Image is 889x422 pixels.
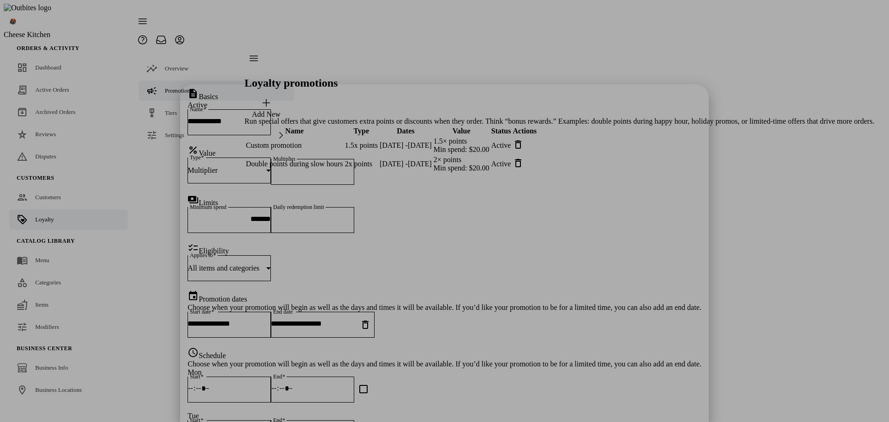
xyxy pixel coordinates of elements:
span: Schedule [199,352,226,359]
mat-icon: payments [188,194,199,205]
mat-label: Name [190,106,203,112]
span: Eligibility [199,247,229,255]
span: All items and categories [188,264,259,272]
mat-icon: schedule [188,347,199,358]
span: Value [199,149,215,157]
mat-label: Multiplier [273,156,296,162]
span: Basics [199,93,218,101]
mat-label: Start [190,373,200,379]
span: Multiplier [188,166,218,174]
span: Active [188,101,207,109]
mat-icon: event [188,290,199,302]
div: Choose when your promotion will begin as well as the days and times it will be available. If you’... [188,303,701,312]
mat-label: End date [273,309,293,315]
mat-icon: checklist [188,242,199,253]
button: Clear end date [356,315,375,334]
div: Choose when your promotion will begin as well as the days and times it will be available. If you’... [188,360,701,368]
mat-label: End [273,373,282,379]
mat-label: Start date [190,309,211,315]
mat-icon: percent [188,145,199,156]
mat-label: Type [190,154,201,160]
span: Limits [199,199,218,207]
mat-label: Minimum spend [190,204,226,210]
mat-label: Daily redemption limit [273,204,324,210]
div: Mon [188,368,701,377]
span: Promotion dates [199,295,247,303]
mat-icon: description [188,88,199,99]
div: Tue [188,412,701,420]
mat-label: Applies to [190,252,213,258]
